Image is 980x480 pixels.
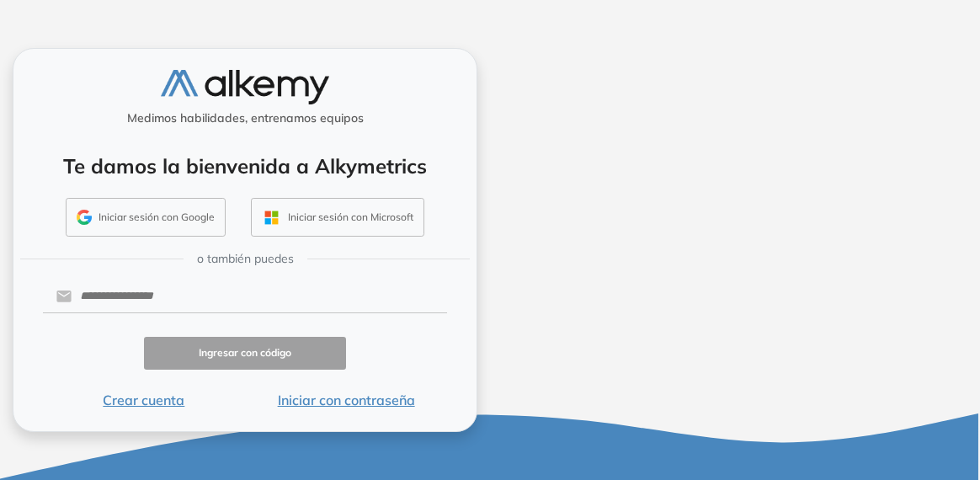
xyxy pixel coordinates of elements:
[197,250,294,268] span: o también puedes
[144,337,346,370] button: Ingresar con código
[262,208,281,227] img: OUTLOOK_ICON
[245,390,447,410] button: Iniciar con contraseña
[20,111,470,125] h5: Medimos habilidades, entrenamos equipos
[77,210,92,225] img: GMAIL_ICON
[66,198,226,237] button: Iniciar sesión con Google
[43,390,245,410] button: Crear cuenta
[35,154,455,179] h4: Te damos la bienvenida a Alkymetrics
[251,198,424,237] button: Iniciar sesión con Microsoft
[161,70,329,104] img: logo-alkemy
